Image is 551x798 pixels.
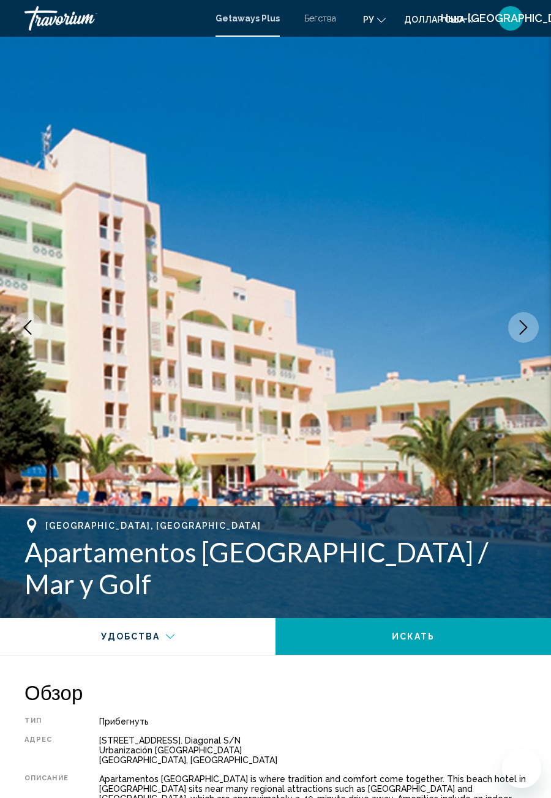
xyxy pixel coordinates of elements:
h1: Apartamentos [GEOGRAPHIC_DATA] / Mar y Golf [24,536,527,600]
button: Изменить валюту [404,10,476,28]
font: доллар США [404,15,465,24]
a: Бегства [304,13,336,23]
button: Next image [508,312,539,343]
button: Изменить язык [363,10,386,28]
span: искать [392,632,435,642]
button: искать [275,618,551,655]
div: Адрес [24,736,69,765]
a: Травориум [24,6,203,31]
h2: Обзор [24,680,527,704]
a: Getaways Plus [216,13,280,23]
div: Прибегнуть [99,717,527,726]
span: [GEOGRAPHIC_DATA], [GEOGRAPHIC_DATA] [45,521,261,531]
div: Тип [24,717,69,726]
iframe: Кнопка запуска окна обмена сообщениями [502,749,541,788]
button: Меню пользователя [495,6,527,31]
font: ру [363,15,374,24]
div: [STREET_ADDRESS]. Diagonal S/N Urbanización [GEOGRAPHIC_DATA] [GEOGRAPHIC_DATA], [GEOGRAPHIC_DATA] [99,736,527,765]
button: Previous image [12,312,43,343]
